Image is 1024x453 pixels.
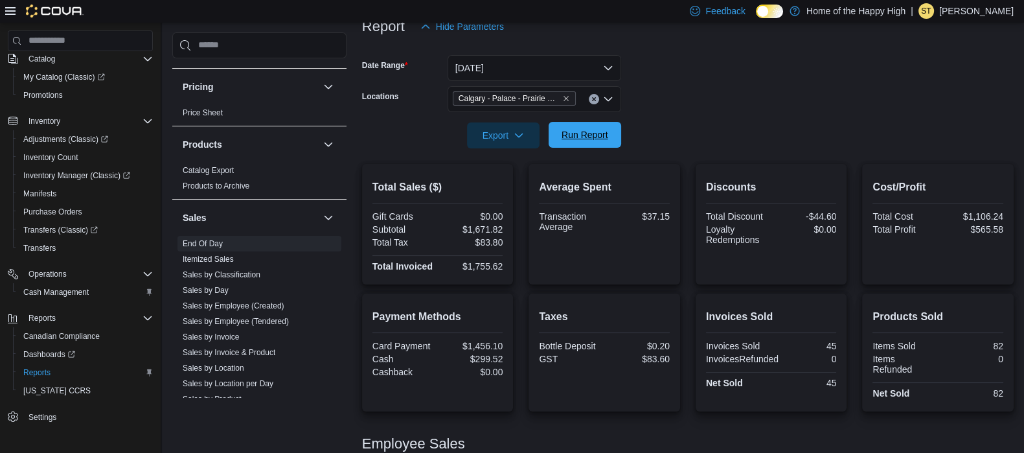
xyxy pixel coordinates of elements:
[28,269,67,279] span: Operations
[13,345,158,364] a: Dashboards
[539,341,602,351] div: Bottle Deposit
[23,51,60,67] button: Catalog
[23,152,78,163] span: Inventory Count
[872,354,935,375] div: Items Refunded
[756,18,757,19] span: Dark Mode
[13,203,158,221] button: Purchase Orders
[3,265,158,283] button: Operations
[440,224,503,235] div: $1,671.82
[13,148,158,167] button: Inventory Count
[18,240,61,256] a: Transfers
[18,285,94,300] a: Cash Management
[183,285,229,296] span: Sales by Day
[183,108,223,118] span: Price Sheet
[23,331,100,342] span: Canadian Compliance
[18,383,96,399] a: [US_STATE] CCRS
[172,163,347,199] div: Products
[183,166,234,175] a: Catalog Export
[183,80,318,93] button: Pricing
[18,204,153,220] span: Purchase Orders
[475,122,532,148] span: Export
[706,341,769,351] div: Invoices Sold
[23,51,153,67] span: Catalog
[183,301,284,310] a: Sales by Employee (Created)
[183,211,207,224] h3: Sales
[3,50,158,68] button: Catalog
[756,5,783,18] input: Dark Mode
[607,354,670,364] div: $83.60
[23,113,153,129] span: Inventory
[589,94,599,104] button: Clear input
[183,181,249,191] a: Products to Archive
[940,341,1003,351] div: 82
[921,3,931,19] span: ST
[3,309,158,327] button: Reports
[183,348,275,357] a: Sales by Invoice & Product
[183,301,284,311] span: Sales by Employee (Created)
[18,168,153,183] span: Inventory Manager (Classic)
[372,237,435,248] div: Total Tax
[603,94,613,104] button: Open list of options
[362,436,465,452] h3: Employee Sales
[918,3,934,19] div: Steven Thompson
[28,313,56,323] span: Reports
[467,122,540,148] button: Export
[183,254,234,264] span: Itemized Sales
[183,138,318,151] button: Products
[23,266,72,282] button: Operations
[23,367,51,378] span: Reports
[183,181,249,191] span: Products to Archive
[18,222,153,238] span: Transfers (Classic)
[18,347,153,362] span: Dashboards
[183,316,289,327] span: Sales by Employee (Tendered)
[183,364,244,373] a: Sales by Location
[183,211,318,224] button: Sales
[23,189,56,199] span: Manifests
[23,225,98,235] span: Transfers (Classic)
[706,211,769,222] div: Total Discount
[539,180,670,195] h2: Average Spent
[23,409,153,425] span: Settings
[23,287,89,297] span: Cash Management
[23,170,130,181] span: Inventory Manager (Classic)
[23,386,91,396] span: [US_STATE] CCRS
[13,86,158,104] button: Promotions
[706,378,743,388] strong: Net Sold
[940,211,1003,222] div: $1,106.24
[18,150,84,165] a: Inventory Count
[372,180,503,195] h2: Total Sales ($)
[706,224,769,245] div: Loyalty Redemptions
[440,367,503,377] div: $0.00
[18,329,105,344] a: Canadian Compliance
[18,150,153,165] span: Inventory Count
[18,365,56,380] a: Reports
[18,132,113,147] a: Adjustments (Classic)
[23,310,153,326] span: Reports
[13,327,158,345] button: Canadian Compliance
[440,237,503,248] div: $83.80
[774,211,837,222] div: -$44.60
[321,137,336,152] button: Products
[183,239,223,248] a: End Of Day
[872,224,935,235] div: Total Profit
[872,180,1003,195] h2: Cost/Profit
[706,354,779,364] div: InvoicesRefunded
[23,310,61,326] button: Reports
[23,90,63,100] span: Promotions
[372,261,433,272] strong: Total Invoiced
[23,266,153,282] span: Operations
[183,138,222,151] h3: Products
[3,408,158,426] button: Settings
[23,410,62,425] a: Settings
[13,130,158,148] a: Adjustments (Classic)
[183,80,213,93] h3: Pricing
[18,204,87,220] a: Purchase Orders
[18,240,153,256] span: Transfers
[13,239,158,257] button: Transfers
[183,255,234,264] a: Itemized Sales
[448,55,621,81] button: [DATE]
[774,341,837,351] div: 45
[607,211,670,222] div: $37.15
[183,394,242,404] span: Sales by Product
[18,285,153,300] span: Cash Management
